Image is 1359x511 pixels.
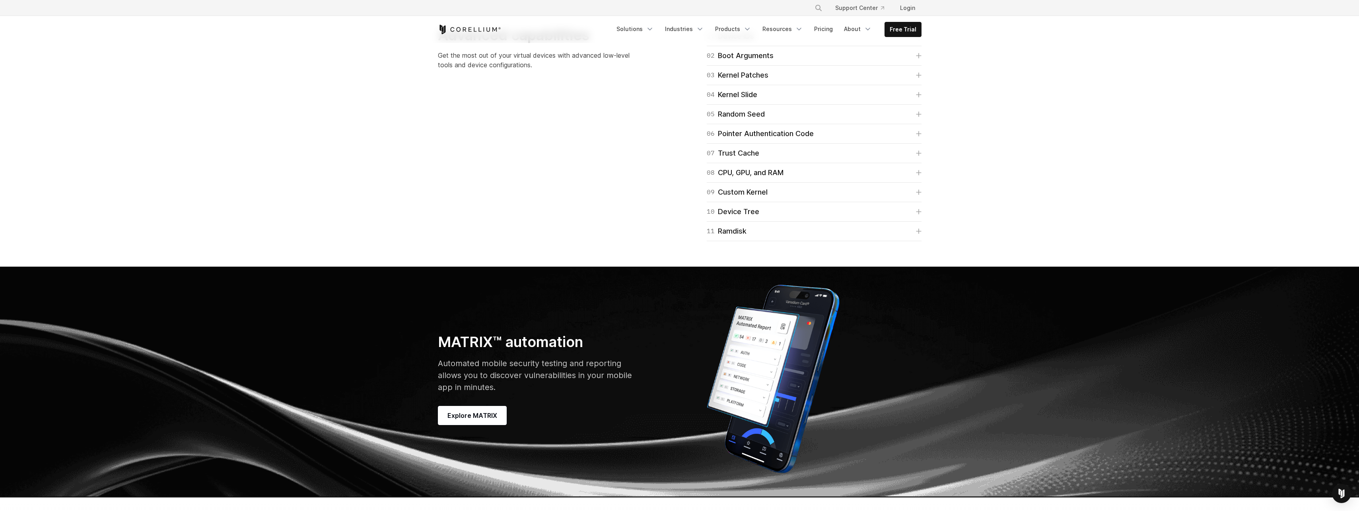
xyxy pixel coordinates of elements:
span: 04 [707,89,715,100]
a: Resources [758,22,808,36]
a: 07Trust Cache [707,148,922,159]
div: Kernel Slide [707,89,757,100]
div: Navigation Menu [805,1,922,15]
div: Trust Cache [707,148,759,159]
a: Explore MATRIX [438,406,507,425]
span: 05 [707,109,715,120]
div: Boot Arguments [707,50,774,61]
a: Pricing [809,22,838,36]
a: Corellium Home [438,25,501,34]
button: Search [811,1,826,15]
a: 03Kernel Patches [707,70,922,81]
span: 09 [707,187,715,198]
span: 10 [707,206,715,217]
img: Corellium's virtual hardware platform; MATRIX Automated Report [688,279,859,478]
div: Ramdisk [707,226,747,237]
a: About [839,22,877,36]
div: Open Intercom Messenger [1332,484,1351,503]
span: Explore MATRIX [447,411,497,420]
div: Pointer Authentication Code [707,128,814,139]
a: 11Ramdisk [707,226,922,237]
span: 03 [707,70,715,81]
a: 02Boot Arguments [707,50,922,61]
a: Login [894,1,922,15]
div: Random Seed [707,109,765,120]
a: Products [710,22,756,36]
p: Get the most out of your virtual devices with advanced low-level tools and device configurations. [438,51,642,70]
a: 10Device Tree [707,206,922,217]
div: Navigation Menu [612,22,922,37]
span: 02 [707,50,715,61]
a: 08CPU, GPU, and RAM [707,167,922,178]
a: 06Pointer Authentication Code [707,128,922,139]
a: Free Trial [885,22,921,37]
div: Kernel Patches [707,70,768,81]
span: 06 [707,128,715,139]
a: Solutions [612,22,659,36]
span: 08 [707,167,715,178]
span: 11 [707,226,715,237]
a: Support Center [829,1,890,15]
h3: MATRIX™ automation [438,333,632,351]
a: 09Custom Kernel [707,187,922,198]
div: Custom Kernel [707,187,768,198]
a: 04Kernel Slide [707,89,922,100]
span: Automated mobile security testing and reporting allows you to discover vulnerabilities in your mo... [438,359,632,392]
div: CPU, GPU, and RAM [707,167,784,178]
div: Device Tree [707,206,759,217]
a: Industries [660,22,709,36]
span: 07 [707,148,715,159]
a: 05Random Seed [707,109,922,120]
